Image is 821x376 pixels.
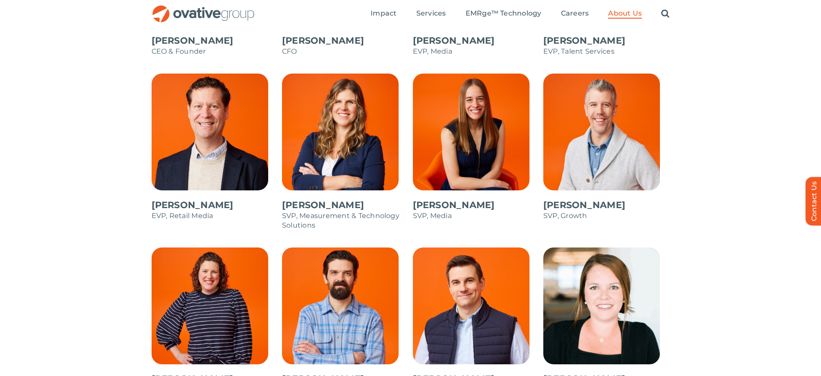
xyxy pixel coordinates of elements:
[466,9,542,18] span: EMRge™ Technology
[152,4,255,13] a: OG_Full_horizontal_RGB
[416,9,446,19] a: Services
[371,9,396,19] a: Impact
[416,9,446,18] span: Services
[561,9,589,19] a: Careers
[608,9,642,19] a: About Us
[371,9,396,18] span: Impact
[661,9,669,19] a: Search
[608,9,642,18] span: About Us
[466,9,542,19] a: EMRge™ Technology
[561,9,589,18] span: Careers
